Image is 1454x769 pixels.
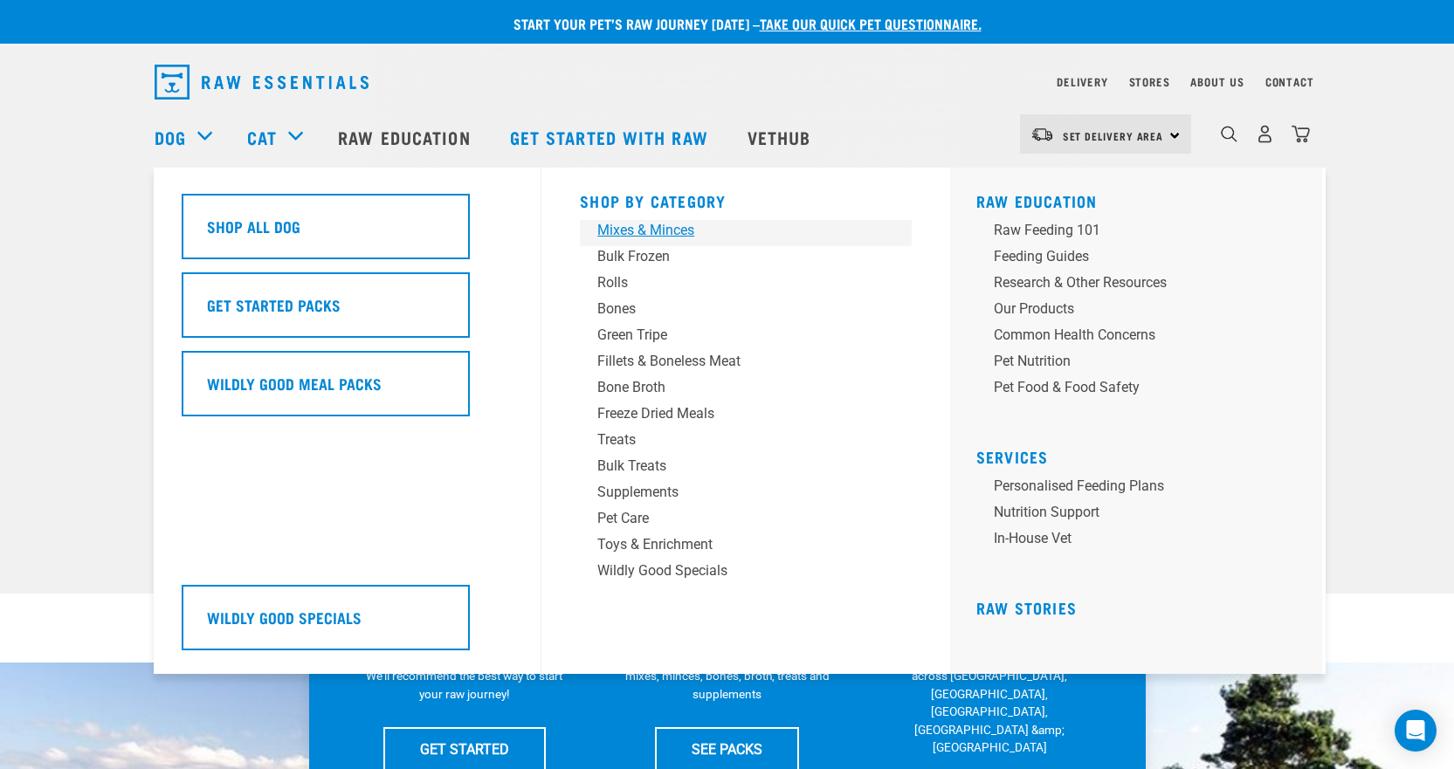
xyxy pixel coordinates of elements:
[1395,710,1437,752] div: Open Intercom Messenger
[1129,79,1170,85] a: Stores
[597,482,870,503] div: Supplements
[1221,126,1237,142] img: home-icon-1@2x.png
[1190,79,1244,85] a: About Us
[182,272,513,351] a: Get Started Packs
[320,102,492,172] a: Raw Education
[580,246,912,272] a: Bulk Frozen
[580,560,912,587] a: Wildly Good Specials
[597,560,870,581] div: Wildly Good Specials
[580,325,912,351] a: Green Tripe
[976,325,1308,351] a: Common Health Concerns
[994,272,1266,293] div: Research & Other Resources
[580,429,912,456] a: Treats
[994,377,1266,398] div: Pet Food & Food Safety
[580,299,912,325] a: Bones
[247,124,277,150] a: Cat
[976,502,1308,528] a: Nutrition Support
[580,192,912,206] h5: Shop By Category
[994,246,1266,267] div: Feeding Guides
[1030,127,1054,142] img: van-moving.png
[580,403,912,429] a: Freeze Dried Meals
[597,246,870,267] div: Bulk Frozen
[597,456,870,477] div: Bulk Treats
[597,534,870,555] div: Toys & Enrichment
[994,220,1266,241] div: Raw Feeding 101
[207,372,382,395] h5: Wildly Good Meal Packs
[580,272,912,299] a: Rolls
[976,220,1308,246] a: Raw Feeding 101
[580,456,912,482] a: Bulk Treats
[182,194,513,272] a: Shop All Dog
[994,299,1266,319] div: Our Products
[597,508,870,529] div: Pet Care
[976,448,1308,462] h5: Services
[1063,133,1164,139] span: Set Delivery Area
[207,606,362,628] h5: Wildly Good Specials
[976,351,1308,377] a: Pet Nutrition
[976,528,1308,554] a: In-house vet
[1256,125,1274,143] img: user.png
[1057,79,1107,85] a: Delivery
[976,246,1308,272] a: Feeding Guides
[141,58,1314,106] nav: dropdown navigation
[597,403,870,424] div: Freeze Dried Meals
[182,585,513,663] a: Wildly Good Specials
[597,351,870,372] div: Fillets & Boneless Meat
[493,102,730,172] a: Get started with Raw
[155,124,186,150] a: Dog
[976,272,1308,299] a: Research & Other Resources
[976,377,1308,403] a: Pet Food & Food Safety
[597,220,870,241] div: Mixes & Minces
[580,351,912,377] a: Fillets & Boneless Meat
[182,351,513,429] a: Wildly Good Meal Packs
[580,482,912,508] a: Supplements
[597,272,870,293] div: Rolls
[1292,125,1310,143] img: home-icon@2x.png
[207,215,300,237] h5: Shop All Dog
[1265,79,1314,85] a: Contact
[976,196,1098,205] a: Raw Education
[155,65,369,100] img: Raw Essentials Logo
[730,102,833,172] a: Vethub
[597,377,870,398] div: Bone Broth
[597,325,870,346] div: Green Tripe
[976,603,1077,612] a: Raw Stories
[580,508,912,534] a: Pet Care
[597,429,870,450] div: Treats
[597,299,870,319] div: Bones
[976,299,1308,325] a: Our Products
[760,19,982,27] a: take our quick pet questionnaire.
[580,220,912,246] a: Mixes & Minces
[994,325,1266,346] div: Common Health Concerns
[994,351,1266,372] div: Pet Nutrition
[580,377,912,403] a: Bone Broth
[580,534,912,560] a: Toys & Enrichment
[976,476,1308,502] a: Personalised Feeding Plans
[207,293,341,316] h5: Get Started Packs
[887,632,1092,757] p: We have 17 stores specialising in raw pet food &amp; nutritional advice across [GEOGRAPHIC_DATA],...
